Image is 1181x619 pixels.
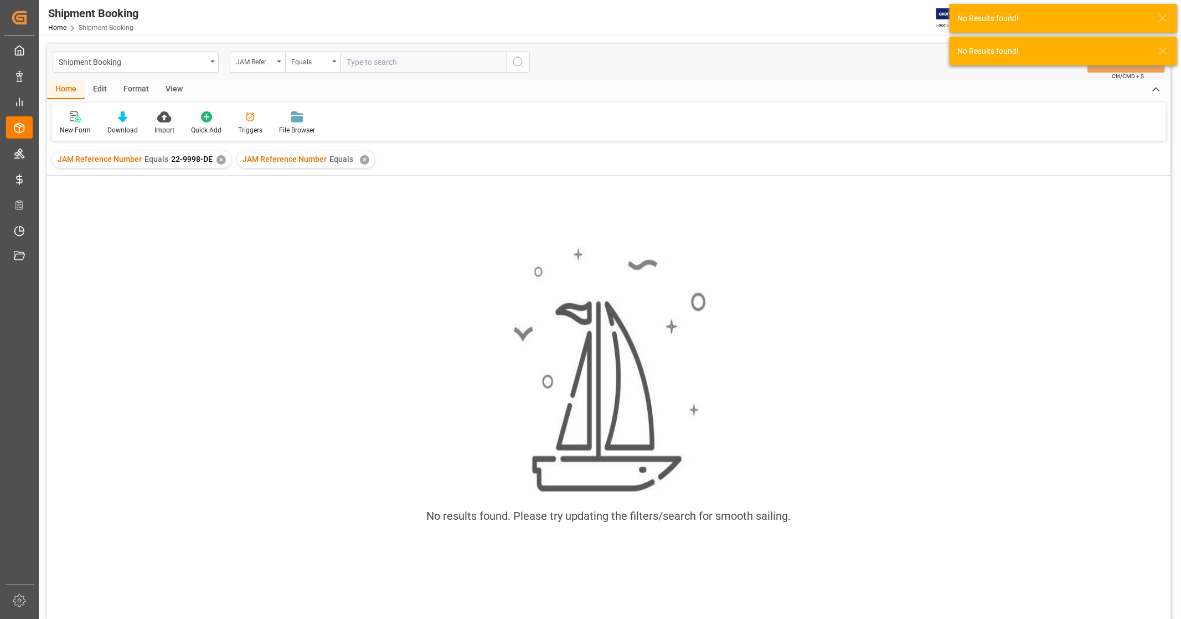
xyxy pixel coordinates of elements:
[58,155,142,163] span: JAM Reference Number
[957,45,1148,57] div: No Results found!
[115,80,157,99] div: Format
[341,52,507,73] input: Type to search
[291,54,329,67] div: Equals
[145,155,168,163] span: Equals
[285,52,341,73] button: open menu
[157,80,191,99] div: View
[236,54,274,67] div: JAM Reference Number
[507,52,530,73] button: search button
[957,13,1148,24] div: No Results found!
[230,52,285,73] button: open menu
[279,125,315,135] div: File Browser
[936,8,974,28] img: Exertis%20JAM%20-%20Email%20Logo.jpg_1722504956.jpg
[107,125,138,135] div: Download
[85,80,115,99] div: Edit
[1112,72,1144,80] span: Ctrl/CMD + S
[238,125,262,135] div: Triggers
[48,24,66,32] a: Home
[154,125,174,135] div: Import
[360,155,369,165] div: ✕
[48,5,138,22] div: Shipment Booking
[216,155,226,165] div: ✕
[59,54,207,68] div: Shipment Booking
[512,247,706,494] img: smooth_sailing.jpeg
[243,155,327,163] span: JAM Reference Number
[329,155,353,163] span: Equals
[53,52,219,73] button: open menu
[191,125,221,135] div: Quick Add
[60,125,91,135] div: New Form
[47,80,85,99] div: Home
[427,508,791,524] div: No results found. Please try updating the filters/search for smooth sailing.
[171,155,213,163] span: 22-9998-DE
